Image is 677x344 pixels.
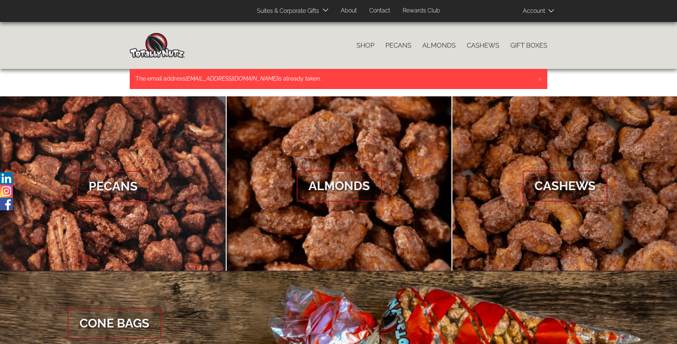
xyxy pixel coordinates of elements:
[364,4,396,18] a: Contact
[505,38,553,53] a: Gift Boxes
[136,75,534,83] p: The email address is already taken.
[523,171,607,201] span: Cashews
[538,73,542,84] span: ×
[461,38,505,53] a: Cashews
[538,74,542,83] button: Close
[380,38,417,53] a: Pecans
[297,171,382,201] span: Almonds
[68,308,161,339] span: Cone Bags
[77,171,149,202] span: Pecans
[397,4,445,18] a: Rewards Club
[144,5,168,16] span: Products
[417,38,461,53] a: Almonds
[351,38,380,53] a: Shop
[251,4,321,18] a: Suites & Corporate Gifts
[185,75,278,82] em: [EMAIL_ADDRESS][DOMAIN_NAME]
[130,69,547,89] div: Error message
[335,4,362,18] a: About
[130,33,185,58] img: Home
[227,96,452,271] a: Almonds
